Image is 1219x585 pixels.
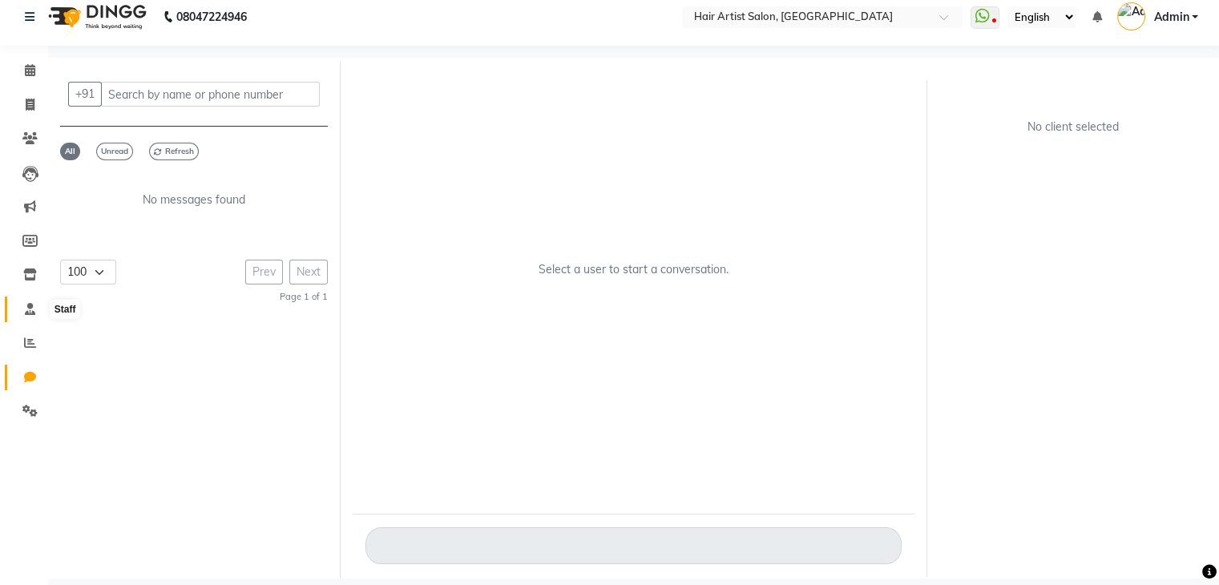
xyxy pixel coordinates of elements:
input: Search by name or phone number [101,82,320,107]
span: All [60,143,80,160]
p: No messages found [60,192,328,208]
p: Select a user to start a conversation. [539,261,729,278]
img: Admin [1117,2,1145,30]
span: Refresh [149,143,199,160]
span: Admin [1153,9,1189,26]
div: Staff [50,300,80,319]
button: +91 [68,82,102,107]
span: Unread [96,143,133,160]
small: Page 1 of 1 [280,291,328,302]
div: No client selected [978,119,1169,135]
